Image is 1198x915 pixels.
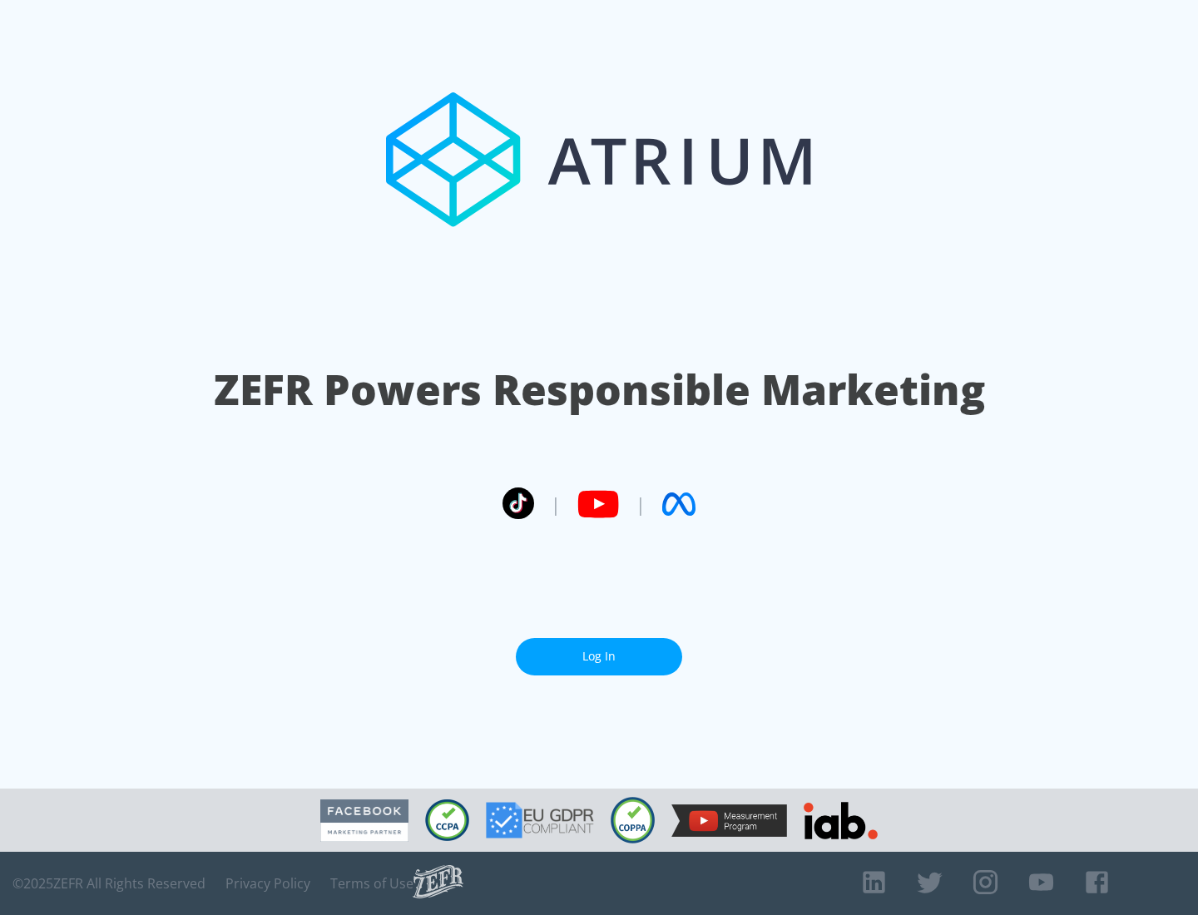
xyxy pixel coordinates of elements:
h1: ZEFR Powers Responsible Marketing [214,361,985,418]
img: CCPA Compliant [425,799,469,841]
img: Facebook Marketing Partner [320,799,408,842]
span: © 2025 ZEFR All Rights Reserved [12,875,205,892]
img: GDPR Compliant [486,802,594,838]
img: IAB [804,802,878,839]
a: Log In [516,638,682,675]
span: | [636,492,646,517]
span: | [551,492,561,517]
a: Terms of Use [330,875,413,892]
img: COPPA Compliant [611,797,655,843]
a: Privacy Policy [225,875,310,892]
img: YouTube Measurement Program [671,804,787,837]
